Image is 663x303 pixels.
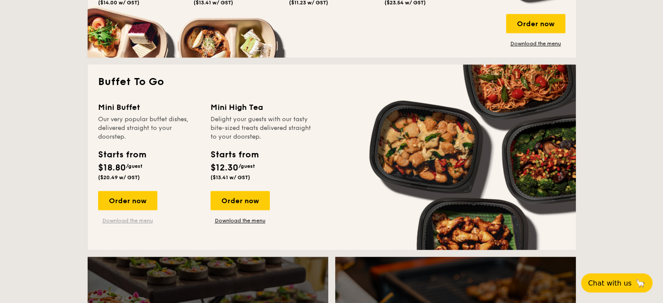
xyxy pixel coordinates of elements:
span: $18.80 [98,163,126,173]
a: Download the menu [506,40,565,47]
div: Mini Buffet [98,101,200,113]
span: /guest [126,163,143,169]
div: Mini High Tea [211,101,313,113]
span: $12.30 [211,163,238,173]
div: Order now [211,191,270,210]
span: ($20.49 w/ GST) [98,174,140,180]
span: /guest [238,163,255,169]
div: Order now [98,191,157,210]
span: ($13.41 w/ GST) [211,174,250,180]
button: Chat with us🦙 [581,273,653,293]
div: Starts from [211,148,258,161]
span: 🦙 [635,278,646,288]
div: Order now [506,14,565,33]
a: Download the menu [98,217,157,224]
div: Our very popular buffet dishes, delivered straight to your doorstep. [98,115,200,141]
div: Delight your guests with our tasty bite-sized treats delivered straight to your doorstep. [211,115,313,141]
h2: Buffet To Go [98,75,565,89]
span: Chat with us [588,279,632,287]
div: Starts from [98,148,146,161]
a: Download the menu [211,217,270,224]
